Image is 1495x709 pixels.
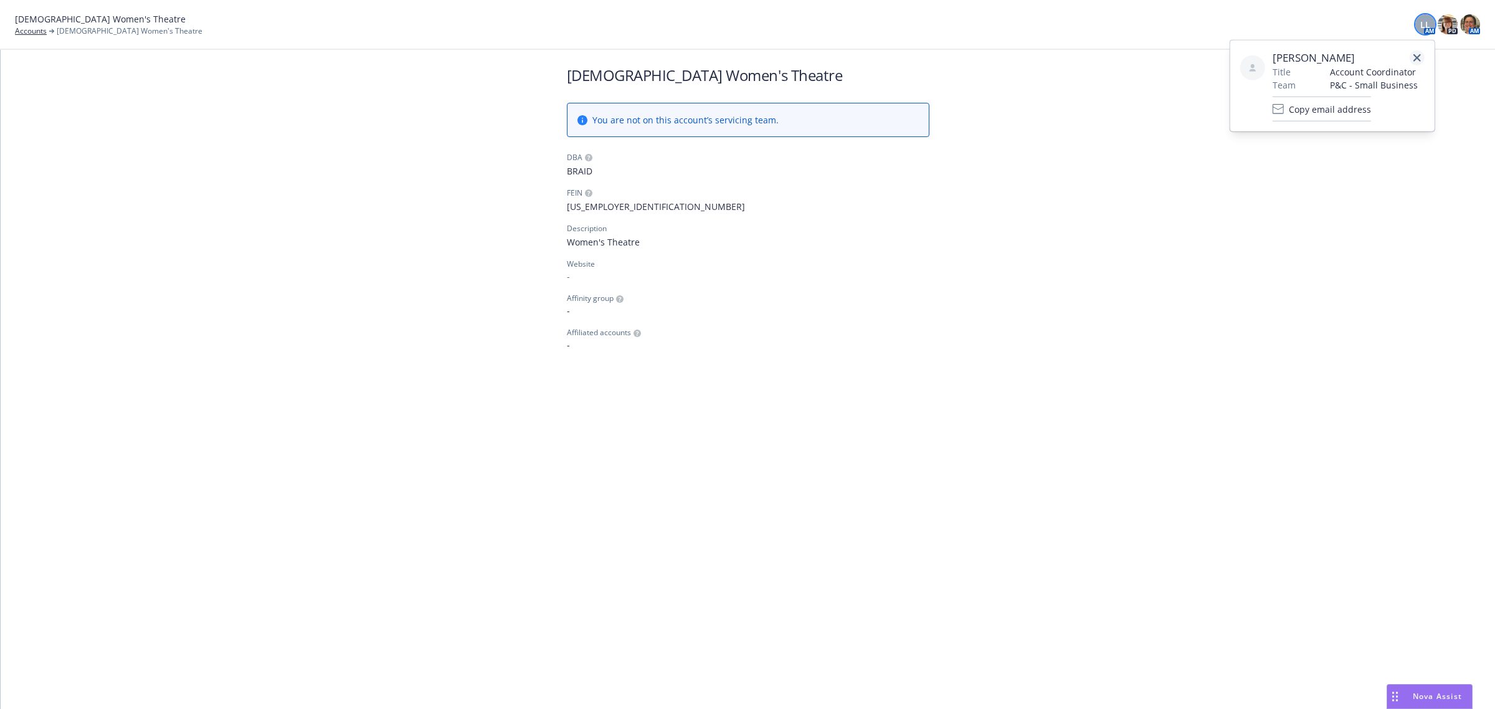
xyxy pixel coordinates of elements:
span: BRAID [567,164,929,178]
span: LL [1420,18,1430,31]
span: Nova Assist [1413,691,1462,702]
span: Title [1273,65,1291,79]
div: FEIN [567,188,582,199]
span: Team [1273,79,1296,92]
span: Affinity group [567,293,614,304]
span: - [567,338,929,351]
span: [PERSON_NAME] [1273,50,1418,65]
h1: [DEMOGRAPHIC_DATA] Women's Theatre [567,65,929,85]
div: DBA [567,152,582,163]
span: Copy email address [1289,102,1371,115]
a: close [1410,50,1425,65]
img: photo [1460,14,1480,34]
a: Accounts [15,26,47,37]
span: - [567,304,929,317]
span: [DEMOGRAPHIC_DATA] Women's Theatre [57,26,202,37]
span: Women's Theatre [567,236,929,249]
span: P&C - Small Business [1330,79,1418,92]
div: Website [567,259,929,270]
button: Nova Assist [1387,684,1473,709]
span: Affiliated accounts [567,327,631,338]
span: [DEMOGRAPHIC_DATA] Women's Theatre [15,12,186,26]
span: You are not on this account’s servicing team. [592,113,779,126]
span: [US_EMPLOYER_IDENTIFICATION_NUMBER] [567,200,929,213]
img: photo [1438,14,1458,34]
span: Account Coordinator [1330,65,1418,79]
button: Copy email address [1273,97,1371,121]
div: Drag to move [1387,685,1403,708]
div: Description [567,223,607,234]
div: - [567,270,929,283]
